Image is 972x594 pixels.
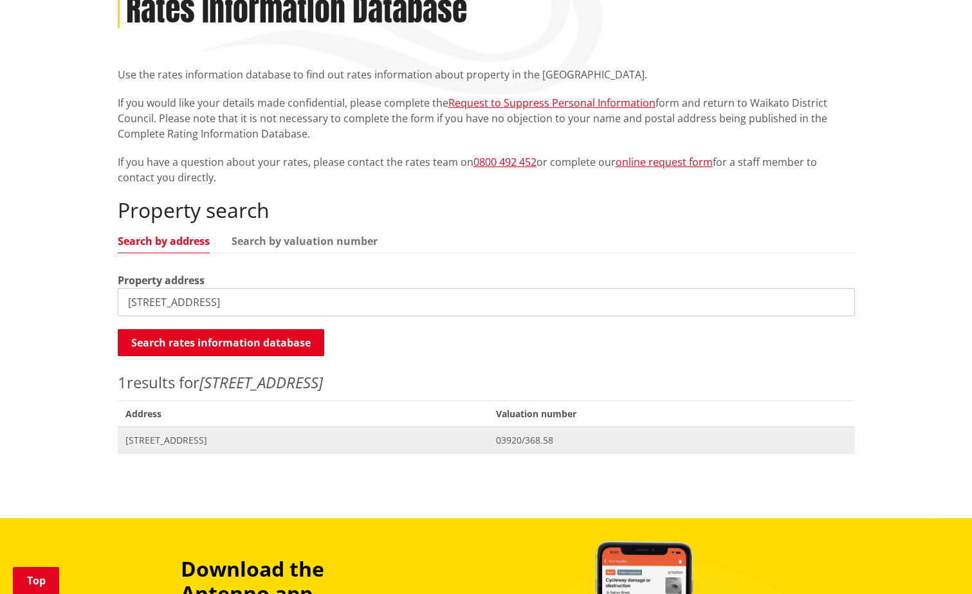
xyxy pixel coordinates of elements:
a: Search by valuation number [232,236,378,246]
label: Property address [118,273,205,288]
span: 03920/368.58 [496,434,847,447]
span: Address [118,401,489,427]
span: Valuation number [488,401,854,427]
a: Search by address [118,236,210,246]
a: 0800 492 452 [473,155,536,169]
p: If you would like your details made confidential, please complete the form and return to Waikato ... [118,95,855,141]
a: Request to Suppress Personal Information [448,96,656,110]
a: online request form [616,155,713,169]
p: If you have a question about your rates, please contact the rates team on or complete our for a s... [118,154,855,185]
a: [STREET_ADDRESS] 03920/368.58 [118,427,855,453]
p: Use the rates information database to find out rates information about property in the [GEOGRAPHI... [118,67,855,82]
iframe: Messenger Launcher [913,540,959,586]
input: e.g. Duke Street NGARUAWAHIA [118,288,855,316]
span: 1 [118,372,127,393]
a: Top [13,567,59,594]
p: results for [118,371,855,394]
h2: Property search [118,198,855,222]
span: [STREET_ADDRESS] [125,434,481,447]
em: [STREET_ADDRESS] [199,372,323,393]
button: Search rates information database [118,329,324,356]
